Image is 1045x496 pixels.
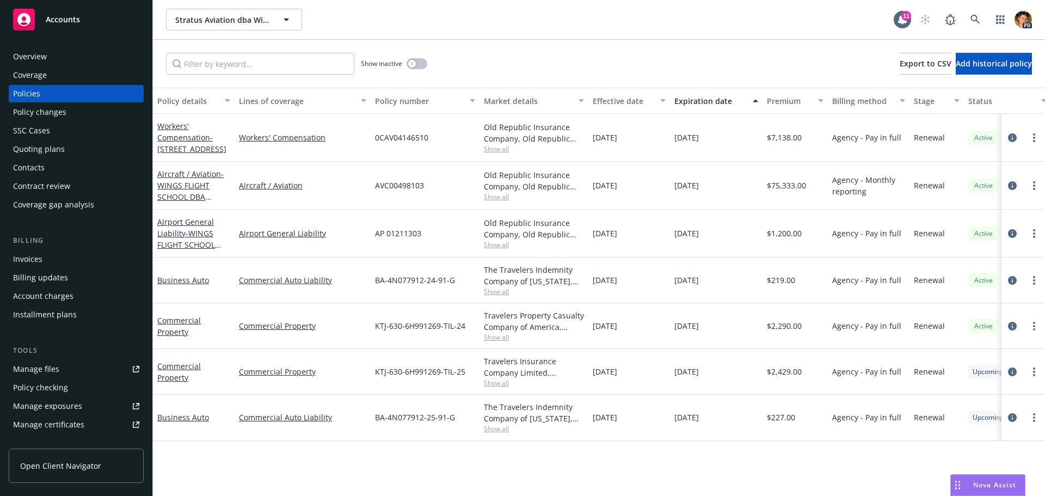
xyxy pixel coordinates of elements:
[989,9,1011,30] a: Switch app
[832,174,905,197] span: Agency - Monthly reporting
[593,412,617,423] span: [DATE]
[361,59,402,68] span: Show inactive
[832,274,901,286] span: Agency - Pay in full
[13,360,59,378] div: Manage files
[964,9,986,30] a: Search
[973,413,1004,422] span: Upcoming
[9,250,144,268] a: Invoices
[13,287,73,305] div: Account charges
[375,274,455,286] span: BA-4N077912-24-91-G
[235,88,371,114] button: Lines of coverage
[9,306,144,323] a: Installment plans
[973,229,994,238] span: Active
[832,132,901,143] span: Agency - Pay in full
[13,196,94,213] div: Coverage gap analysis
[375,95,463,107] div: Policy number
[832,95,893,107] div: Billing method
[593,180,617,191] span: [DATE]
[175,14,269,26] span: Stratus Aviation dba Wings Flight School (Commercial)
[767,95,812,107] div: Premium
[9,360,144,378] a: Manage files
[1015,11,1032,28] img: photo
[914,132,945,143] span: Renewal
[9,416,144,433] a: Manage certificates
[375,180,424,191] span: AVC00498103
[1006,274,1019,287] a: circleInformation
[9,159,144,176] a: Contacts
[484,121,584,144] div: Old Republic Insurance Company, Old Republic General Insurance Group
[9,103,144,121] a: Policy changes
[484,356,584,378] div: Travelers Insurance Company Limited, Travelers Insurance
[46,15,80,24] span: Accounts
[674,228,699,239] span: [DATE]
[832,366,901,377] span: Agency - Pay in full
[239,366,366,377] a: Commercial Property
[973,275,994,285] span: Active
[239,132,366,143] a: Workers' Compensation
[951,475,964,495] div: Drag to move
[484,310,584,333] div: Travelers Property Casualty Company of America, Travelers Insurance, National Hanger Insurance Pr...
[484,240,584,249] span: Show all
[763,88,828,114] button: Premium
[9,345,144,356] div: Tools
[9,66,144,84] a: Coverage
[9,397,144,415] a: Manage exposures
[914,228,945,239] span: Renewal
[900,53,951,75] button: Export to CSV
[20,460,101,471] span: Open Client Navigator
[588,88,670,114] button: Effective date
[375,228,421,239] span: AP 01211303
[593,132,617,143] span: [DATE]
[670,88,763,114] button: Expiration date
[375,320,465,332] span: KTJ-630-6H991269-TIL-24
[674,95,746,107] div: Expiration date
[968,95,1035,107] div: Status
[157,121,226,154] a: Workers' Compensation
[371,88,480,114] button: Policy number
[484,287,584,296] span: Show all
[239,95,354,107] div: Lines of coverage
[593,95,654,107] div: Effective date
[674,132,699,143] span: [DATE]
[914,366,945,377] span: Renewal
[9,287,144,305] a: Account charges
[1006,320,1019,333] a: circleInformation
[239,274,366,286] a: Commercial Auto Liability
[166,53,354,75] input: Filter by keyword...
[828,88,909,114] button: Billing method
[153,88,235,114] button: Policy details
[13,397,82,415] div: Manage exposures
[9,177,144,195] a: Contract review
[13,306,77,323] div: Installment plans
[956,58,1032,69] span: Add historical policy
[157,217,215,273] a: Airport General Liability
[914,320,945,332] span: Renewal
[1028,320,1041,333] a: more
[1028,131,1041,144] a: more
[13,48,47,65] div: Overview
[157,95,218,107] div: Policy details
[484,401,584,424] div: The Travelers Indemnity Company of [US_STATE], Travelers Insurance
[950,474,1025,496] button: Nova Assist
[239,228,366,239] a: Airport General Liability
[157,169,229,225] a: Aircraft / Aviation
[157,315,201,337] a: Commercial Property
[767,274,795,286] span: $219.00
[973,367,1004,377] span: Upcoming
[1006,179,1019,192] a: circleInformation
[9,48,144,65] a: Overview
[484,424,584,433] span: Show all
[13,177,70,195] div: Contract review
[484,169,584,192] div: Old Republic Insurance Company, Old Republic General Insurance Group
[1028,227,1041,240] a: more
[1028,365,1041,378] a: more
[375,366,465,377] span: KTJ-630-6H991269-TIL-25
[1006,411,1019,424] a: circleInformation
[484,192,584,201] span: Show all
[674,366,699,377] span: [DATE]
[13,269,68,286] div: Billing updates
[9,196,144,213] a: Coverage gap analysis
[767,366,802,377] span: $2,429.00
[767,320,802,332] span: $2,290.00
